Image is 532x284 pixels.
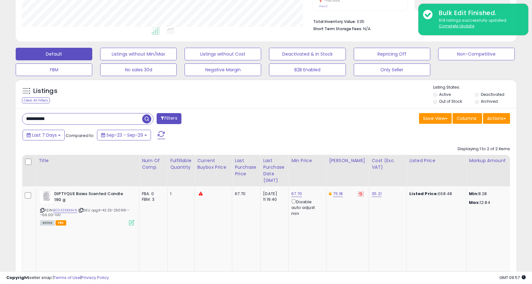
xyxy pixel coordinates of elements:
[40,208,130,217] span: | SKU: qogit-42.25-25099---69.00-VA1
[33,87,57,96] h5: Listings
[354,63,430,76] button: Only Seller
[291,157,324,164] div: Min Price
[81,275,109,281] a: Privacy Policy
[319,4,328,8] small: Prev: 2
[32,132,57,138] span: Last 7 Days
[6,275,29,281] strong: Copyright
[434,18,524,29] div: 619 listings successfully updated.
[409,191,438,197] b: Listed Price:
[499,275,526,281] span: 2025-10-7 09:57 GMT
[481,99,498,104] label: Archived
[56,220,66,226] span: FBA
[269,63,346,76] button: B2B Enabled
[409,191,461,197] div: £68.48
[433,85,516,90] p: Listing States:
[439,92,451,97] label: Active
[197,157,229,171] div: Current Buybox Price
[333,191,343,197] a: 75.18
[16,63,92,76] button: FBM
[263,157,286,184] div: Last Purchase Date (GMT)
[235,157,258,177] div: Last Purchase Price
[54,275,80,281] a: Terms of Use
[142,157,165,171] div: Num of Comp.
[372,157,404,171] div: Cost (Exc. VAT)
[453,113,482,124] button: Columns
[106,132,143,138] span: Sep-23 - Sep-29
[16,48,92,60] button: Default
[483,113,510,124] button: Actions
[409,157,464,164] div: Listed Price
[142,197,163,202] div: FBM: 3
[6,275,109,281] div: seller snap | |
[157,113,181,124] button: Filters
[263,191,284,202] div: [DATE] 11:19:40
[185,48,261,60] button: Listings without Cost
[269,48,346,60] button: Deactivated & In Stock
[291,198,321,216] div: Disable auto adjust min
[329,157,366,164] div: [PERSON_NAME]
[457,115,476,122] span: Columns
[291,191,302,197] a: 67.70
[185,63,261,76] button: Negative Margin
[469,191,521,197] p: 8.28
[313,19,356,24] b: Total Inventory Value:
[40,191,134,225] div: ASIN:
[170,191,190,197] div: 1
[481,92,504,97] label: Deactivated
[469,157,523,164] div: Markup Amount
[363,26,371,32] span: N/A
[54,191,131,204] b: DIPTYQUE Baies Scented Candle 190 g
[39,157,137,164] div: Title
[40,191,53,204] img: 41hlvTT0-KL._SL40_.jpg
[434,8,524,18] div: Bulk Edit Finished.
[439,99,462,104] label: Out of Stock
[170,157,192,171] div: Fulfillable Quantity
[23,130,65,140] button: Last 7 Days
[313,26,362,31] b: Short Term Storage Fees:
[458,146,510,152] div: Displaying 1 to 2 of 2 items
[100,63,177,76] button: No sales 30d
[142,191,163,197] div: FBA: 0
[439,23,474,29] u: Complete Update
[469,191,478,197] strong: Min:
[469,200,521,205] p: 12.84
[313,17,505,25] li: £35
[97,130,151,140] button: Sep-23 - Sep-29
[438,48,515,60] button: Non-Competitive
[469,199,480,205] strong: Max:
[40,220,55,226] span: All listings currently available for purchase on Amazon
[66,133,94,139] span: Compared to:
[53,208,77,213] a: B00429KMH6
[22,97,50,103] div: Clear All Filters
[354,48,430,60] button: Repricing Off
[235,191,255,197] div: 67.70
[372,191,382,197] a: 35.21
[419,113,452,124] button: Save View
[100,48,177,60] button: Listings without Min/Max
